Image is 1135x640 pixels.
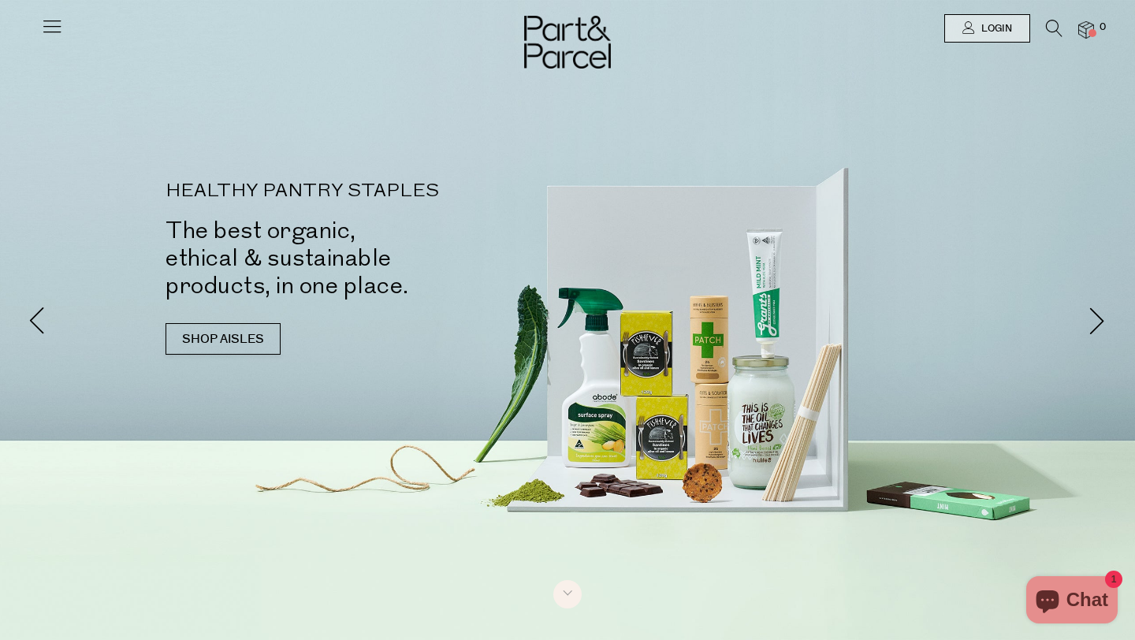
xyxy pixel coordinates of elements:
p: HEALTHY PANTRY STAPLES [166,182,591,201]
a: SHOP AISLES [166,323,281,355]
h2: The best organic, ethical & sustainable products, in one place. [166,217,591,300]
span: 0 [1096,20,1110,35]
span: Login [977,22,1012,35]
img: Part&Parcel [524,16,611,69]
inbox-online-store-chat: Shopify online store chat [1021,576,1122,627]
a: 0 [1078,21,1094,38]
a: Login [944,14,1030,43]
